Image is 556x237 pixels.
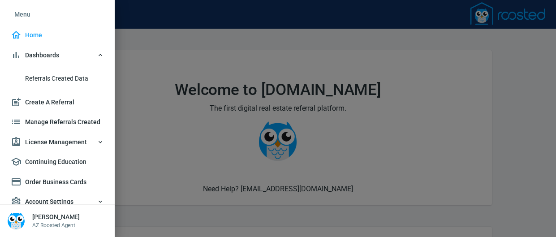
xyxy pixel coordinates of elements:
span: Manage Referrals Created [11,116,104,128]
button: Dashboards [7,45,108,65]
span: Continuing Education [11,156,104,168]
a: Referrals Created Data [7,69,108,89]
span: Account Settings [11,196,104,207]
a: Order Business Cards [7,172,108,192]
p: AZ Roosted Agent [32,221,80,229]
span: Referrals Created Data [25,73,104,84]
button: Account Settings [7,192,108,212]
a: Continuing Education [7,152,108,172]
iframe: Chat [518,197,549,230]
a: Manage Referrals Created [7,112,108,132]
button: License Management [7,132,108,152]
span: Create A Referral [11,97,104,108]
a: Create A Referral [7,92,108,112]
h6: [PERSON_NAME] [32,212,80,221]
span: License Management [11,137,104,148]
a: Home [7,25,108,45]
span: Order Business Cards [11,177,104,188]
span: Dashboards [11,50,104,61]
li: Menu [7,4,108,25]
span: Home [11,30,104,41]
img: Person [7,212,25,230]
